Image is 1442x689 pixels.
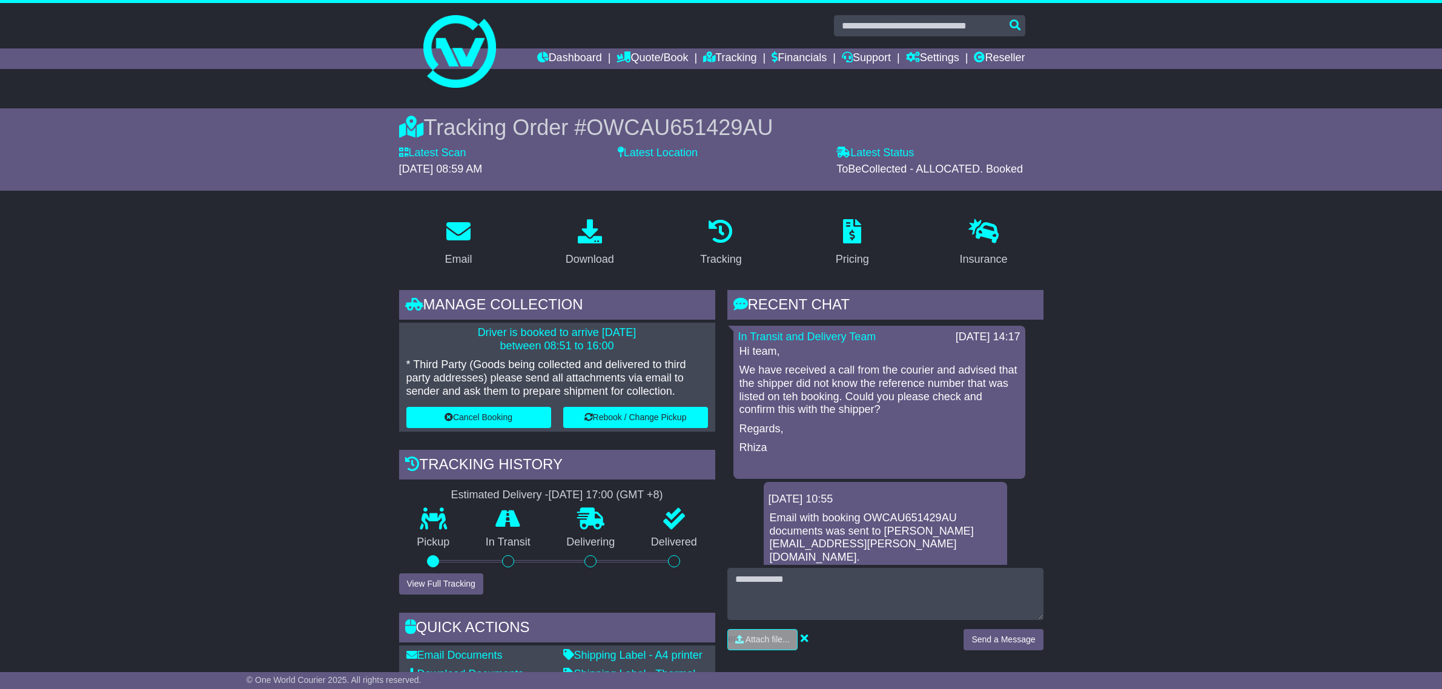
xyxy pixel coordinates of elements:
span: ToBeCollected - ALLOCATED. Booked [836,163,1023,175]
p: Regards, [739,423,1019,436]
a: Insurance [952,215,1016,272]
p: * Third Party (Goods being collected and delivered to third party addresses) please send all atta... [406,358,708,398]
a: Email [437,215,480,272]
button: View Full Tracking [399,573,483,595]
div: Quick Actions [399,613,715,645]
p: Pickup [399,536,468,549]
div: Tracking history [399,450,715,483]
div: Insurance [960,251,1008,268]
p: Email with booking OWCAU651429AU documents was sent to [PERSON_NAME][EMAIL_ADDRESS][PERSON_NAME][... [770,512,1001,564]
div: Download [566,251,614,268]
button: Cancel Booking [406,407,551,428]
div: [DATE] 10:55 [769,493,1002,506]
span: © One World Courier 2025. All rights reserved. [246,675,422,685]
a: Shipping Label - A4 printer [563,649,703,661]
span: [DATE] 08:59 AM [399,163,483,175]
span: OWCAU651429AU [586,115,773,140]
div: RECENT CHAT [727,290,1043,323]
a: In Transit and Delivery Team [738,331,876,343]
div: Email [445,251,472,268]
a: Tracking [692,215,749,272]
label: Latest Scan [399,147,466,160]
a: Dashboard [537,48,602,69]
p: In Transit [468,536,549,549]
p: Delivering [549,536,633,549]
p: Delivered [633,536,715,549]
p: Driver is booked to arrive [DATE] between 08:51 to 16:00 [406,326,708,352]
button: Rebook / Change Pickup [563,407,708,428]
p: We have received a call from the courier and advised that the shipper did not know the reference ... [739,364,1019,416]
label: Latest Status [836,147,914,160]
a: Download [558,215,622,272]
div: Manage collection [399,290,715,323]
div: Pricing [836,251,869,268]
div: [DATE] 14:17 [956,331,1020,344]
div: Tracking [700,251,741,268]
a: Download Documents [406,668,524,680]
a: Quote/Book [617,48,688,69]
div: [DATE] 17:00 (GMT +8) [549,489,663,502]
p: Hi team, [739,345,1019,358]
a: Tracking [703,48,756,69]
a: Support [842,48,891,69]
a: Reseller [974,48,1025,69]
div: Tracking Order # [399,114,1043,140]
div: Estimated Delivery - [399,489,715,502]
button: Send a Message [964,629,1043,650]
a: Settings [906,48,959,69]
a: Financials [772,48,827,69]
a: Email Documents [406,649,503,661]
label: Latest Location [618,147,698,160]
a: Pricing [828,215,877,272]
p: Rhiza [739,441,1019,455]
